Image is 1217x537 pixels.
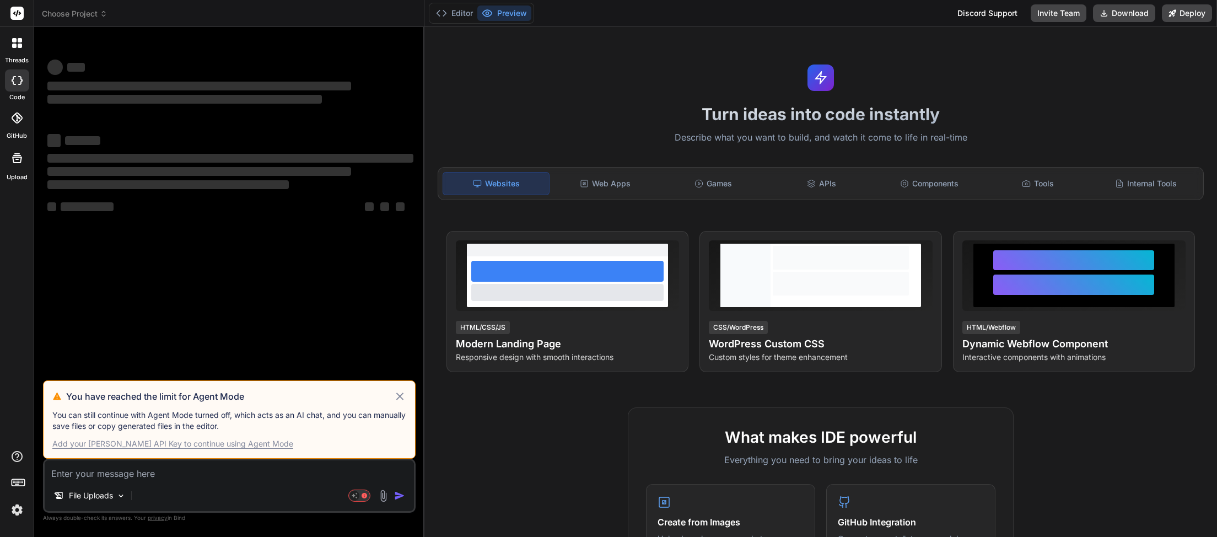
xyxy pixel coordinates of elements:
label: code [9,93,25,102]
span: ‌ [47,82,351,90]
div: HTML/Webflow [962,321,1020,334]
button: Deploy [1162,4,1212,22]
span: Choose Project [42,8,107,19]
span: ‌ [47,154,413,163]
h4: WordPress Custom CSS [709,336,932,352]
div: Games [660,172,766,195]
button: Download [1093,4,1155,22]
div: Web Apps [552,172,658,195]
h4: GitHub Integration [838,515,984,529]
label: Upload [7,173,28,182]
p: Interactive components with animations [962,352,1186,363]
div: Components [876,172,982,195]
button: Editor [432,6,477,21]
label: threads [5,56,29,65]
span: ‌ [365,202,374,211]
h4: Create from Images [658,515,804,529]
span: ‌ [47,167,351,176]
div: Tools [985,172,1091,195]
button: Invite Team [1031,4,1086,22]
div: HTML/CSS/JS [456,321,510,334]
div: Discord Support [951,4,1024,22]
span: ‌ [47,95,322,104]
p: File Uploads [69,490,113,501]
img: attachment [377,490,390,502]
span: ‌ [47,202,56,211]
h4: Modern Landing Page [456,336,679,352]
p: You can still continue with Agent Mode turned off, which acts as an AI chat, and you can manually... [52,410,406,432]
span: ‌ [396,202,405,211]
p: Responsive design with smooth interactions [456,352,679,363]
h2: What makes IDE powerful [646,426,995,449]
span: ‌ [380,202,389,211]
span: ‌ [47,134,61,147]
div: Internal Tools [1093,172,1199,195]
div: CSS/WordPress [709,321,768,334]
img: icon [394,490,405,501]
p: Describe what you want to build, and watch it come to life in real-time [431,131,1210,145]
img: Pick Models [116,491,126,501]
span: privacy [148,514,168,521]
p: Always double-check its answers. Your in Bind [43,513,416,523]
div: Add your [PERSON_NAME] API Key to continue using Agent Mode [52,438,293,449]
p: Custom styles for theme enhancement [709,352,932,363]
div: APIs [768,172,874,195]
p: Everything you need to bring your ideas to life [646,453,995,466]
span: ‌ [47,180,289,189]
span: ‌ [47,60,63,75]
h1: Turn ideas into code instantly [431,104,1210,124]
h3: You have reached the limit for Agent Mode [66,390,394,403]
span: ‌ [65,136,100,145]
h4: Dynamic Webflow Component [962,336,1186,352]
button: Preview [477,6,531,21]
label: GitHub [7,131,27,141]
img: settings [8,501,26,519]
span: ‌ [61,202,114,211]
div: Websites [443,172,550,195]
span: ‌ [67,63,85,72]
